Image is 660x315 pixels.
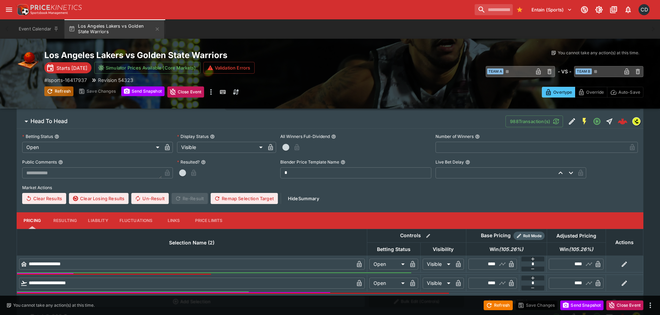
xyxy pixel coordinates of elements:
[207,86,215,98] button: more
[566,115,578,128] button: Edit Detail
[17,114,505,128] button: Head To Head
[22,183,638,193] label: Market Actions
[646,301,654,309] button: more
[558,50,639,56] p: You cannot take any action(s) at this time.
[30,5,82,10] img: PriceKinetics
[569,245,593,253] em: ( 105.26 %)
[513,232,545,240] div: Show/hide Price Roll mode configuration.
[424,231,433,240] button: Bulk edit
[578,3,591,16] button: Connected to PK
[618,117,627,126] img: logo-cerberus--red.svg
[542,87,575,98] button: Overtype
[56,64,87,72] p: Starts [DATE]
[284,193,323,204] button: HideSummary
[606,300,643,310] button: Close Event
[15,19,63,39] button: Event Calendar
[369,278,407,289] div: Open
[423,259,453,270] div: Visible
[210,134,215,139] button: Display Status
[30,11,68,15] img: Sportsbook Management
[425,245,461,253] span: Visibility
[161,239,222,247] span: Selection Name (2)
[64,19,164,39] button: Los Angeles Lakers vs Golden State Warriors
[633,118,640,125] img: lsports
[15,3,29,17] img: PriceKinetics Logo
[158,212,190,229] button: Links
[423,278,453,289] div: Visible
[482,245,531,253] span: Win(105.26%)
[367,229,466,242] th: Controls
[636,2,652,17] button: Cameron Duffy
[514,4,525,15] button: Bookmarks
[17,50,39,72] img: basketball.png
[505,115,563,127] button: 988Transaction(s)
[280,133,330,139] p: All Winners Full-Dividend
[131,193,168,204] button: Un-Result
[552,245,601,253] span: Win(105.26%)
[578,115,591,128] button: SGM Enabled
[435,159,464,165] p: Live Bet Delay
[211,193,278,204] button: Remap Selection Target
[484,300,513,310] button: Refresh
[520,233,545,239] span: Roll Mode
[616,114,630,128] a: fb3a774d-cfaf-4847-9071-ac9817667eaf
[69,193,129,204] button: Clear Losing Results
[575,68,592,74] span: Team B
[48,212,82,229] button: Resulting
[527,4,576,15] button: Select Tenant
[465,160,470,165] button: Live Bet Delay
[177,142,265,153] div: Visible
[58,160,63,165] button: Public Comments
[618,89,640,96] p: Auto-Save
[22,133,53,139] p: Betting Status
[558,68,571,75] h6: - VS -
[622,3,634,16] button: Notifications
[121,86,165,96] button: Send Snapshot
[369,245,418,253] span: Betting Status
[54,134,59,139] button: Betting Status
[203,62,255,74] button: Validation Errors
[618,117,627,126] div: fb3a774d-cfaf-4847-9071-ac9817667eaf
[98,76,133,84] p: Revision 54323
[487,68,503,74] span: Team A
[22,142,162,153] div: Open
[177,159,200,165] p: Resulted?
[607,87,643,98] button: Auto-Save
[341,160,345,165] button: Blender Price Template Name
[331,134,336,139] button: All Winners Full-Dividend
[3,3,15,16] button: open drawer
[369,259,407,270] div: Open
[13,302,95,308] p: You cannot take any action(s) at this time.
[44,76,87,84] p: Copy To Clipboard
[593,3,605,16] button: Toggle light/dark mode
[593,117,601,126] svg: Open
[201,160,206,165] button: Resulted?
[632,117,641,126] div: lsports
[475,4,513,15] input: search
[44,86,73,96] button: Refresh
[639,4,650,15] div: Cameron Duffy
[22,159,57,165] p: Public Comments
[478,231,513,240] div: Base Pricing
[167,86,204,98] button: Close Event
[280,159,339,165] p: Blender Price Template Name
[114,212,158,229] button: Fluctuations
[607,3,620,16] button: Documentation
[475,134,480,139] button: Number of Winners
[553,89,572,96] p: Overtype
[499,245,523,253] em: ( 105.26 %)
[603,115,616,128] button: Straight
[177,133,209,139] p: Display Status
[560,300,604,310] button: Send Snapshot
[586,89,604,96] p: Override
[44,50,344,61] h2: Copy To Clipboard
[575,87,607,98] button: Override
[435,133,474,139] p: Number of Winners
[30,118,68,125] h6: Head To Head
[17,212,48,229] button: Pricing
[542,87,643,98] div: Start From
[22,193,66,204] button: Clear Results
[190,212,228,229] button: Price Limits
[94,62,201,74] button: Simulator Prices Available (Core Markets)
